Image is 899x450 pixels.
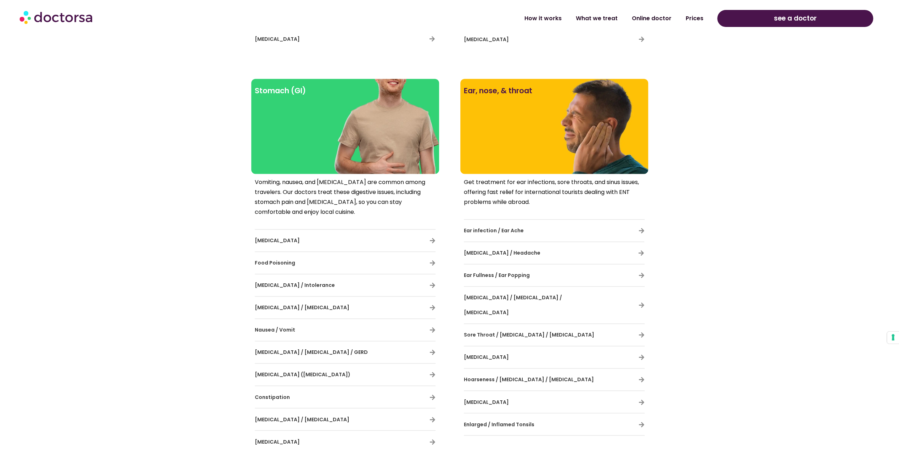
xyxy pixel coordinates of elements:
a: Online doctor [624,10,678,27]
nav: Menu [227,10,710,27]
span: see a doctor [774,13,817,24]
span: [MEDICAL_DATA] ([MEDICAL_DATA]) [255,371,350,378]
a: How it works [517,10,568,27]
span: [MEDICAL_DATA] [255,237,300,244]
span: Hoarseness / [MEDICAL_DATA] / [MEDICAL_DATA] [464,376,594,383]
span: Nausea / Vomit [255,326,295,333]
span: [MEDICAL_DATA] [464,36,509,43]
span: [MEDICAL_DATA] / [MEDICAL_DATA] [255,304,349,311]
span: [MEDICAL_DATA] [464,354,509,361]
span: Enlarged / Inflamed Tonsils [464,421,534,428]
a: Prices [678,10,710,27]
h2: Ear, nose, & throat [464,82,645,99]
a: see a doctor [717,10,873,27]
span: Food Poisoning [255,259,295,266]
h2: Stomach (GI) [255,82,436,99]
p: Vomiting, nausea, and [MEDICAL_DATA] are common among travelers. Our doctors treat these digestiv... [255,177,436,217]
button: Your consent preferences for tracking technologies [887,332,899,344]
span: [MEDICAL_DATA] / [MEDICAL_DATA] / GERD​ [255,349,368,356]
span: [MEDICAL_DATA] / [MEDICAL_DATA] / [MEDICAL_DATA] [464,294,562,316]
span: Ear infection / Ear Ache [464,227,524,234]
span: [MEDICAL_DATA] [255,35,300,43]
p: Get treatment for ear infections, sore throats, and sinus issues, offering fast relief for intern... [464,177,645,207]
span: [MEDICAL_DATA] / Intolerance [255,282,335,289]
span: [MEDICAL_DATA] / Headache [464,249,540,256]
span: [MEDICAL_DATA] [464,398,509,405]
a: What we treat [568,10,624,27]
span: Constipation [255,393,290,400]
span: [MEDICAL_DATA] [255,438,300,445]
span: Ear Fullness / Ear Popping [464,272,530,279]
span: [MEDICAL_DATA] / [MEDICAL_DATA] [255,416,349,423]
span: Sore Throat / [MEDICAL_DATA] / [MEDICAL_DATA] [464,331,594,338]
